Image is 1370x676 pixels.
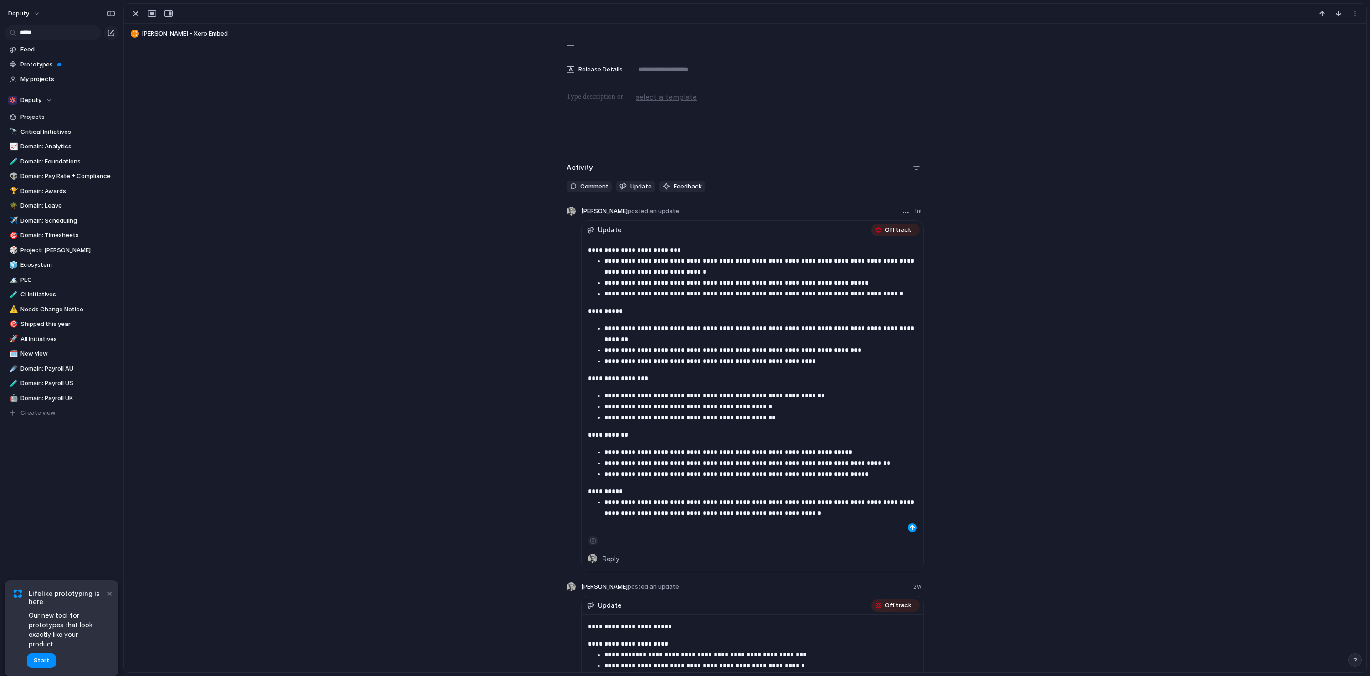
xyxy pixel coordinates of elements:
[8,275,17,285] button: 🏔️
[20,142,115,151] span: Domain: Analytics
[4,6,45,21] button: deputy
[10,349,16,359] div: 🗓️
[20,364,115,373] span: Domain: Payroll AU
[20,201,115,210] span: Domain: Leave
[885,601,911,610] span: Off track
[885,225,911,234] span: Off track
[8,127,17,137] button: 🔭
[5,72,118,86] a: My projects
[20,96,41,105] span: Deputy
[8,349,17,358] button: 🗓️
[10,290,16,300] div: 🧪
[10,142,16,152] div: 📈
[630,182,652,191] span: Update
[5,303,118,316] a: ⚠️Needs Change Notice
[10,201,16,211] div: 🌴
[5,125,118,139] a: 🔭Critical Initiatives
[5,376,118,390] a: 🧪Domain: Payroll US
[10,186,16,196] div: 🏆
[20,290,115,299] span: CI Initiatives
[20,157,115,166] span: Domain: Foundations
[5,244,118,257] a: 🎲Project: [PERSON_NAME]
[8,246,17,255] button: 🎲
[659,181,705,193] button: Feedback
[20,187,115,196] span: Domain: Awards
[10,393,16,403] div: 🤖
[580,182,608,191] span: Comment
[5,362,118,376] a: ☄️Domain: Payroll AU
[5,58,118,71] a: Prototypes
[20,60,115,69] span: Prototypes
[5,317,118,331] a: 🎯Shipped this year
[10,363,16,374] div: ☄️
[598,225,622,234] span: Update
[674,182,702,191] span: Feedback
[915,207,924,218] span: 1m
[8,142,17,151] button: 📈
[5,347,118,361] a: 🗓️New view
[5,258,118,272] a: 🧊Ecosystem
[29,610,105,649] span: Our new tool for prototypes that look exactly like your product.
[8,394,17,403] button: 🤖
[20,75,115,84] span: My projects
[20,260,115,269] span: Ecosystem
[628,583,679,590] span: posted an update
[616,181,655,193] button: Update
[5,43,118,56] a: Feed
[20,112,115,122] span: Projects
[5,229,118,242] a: 🎯Domain: Timesheets
[128,26,1362,41] button: [PERSON_NAME] - Xero Embed
[20,335,115,344] span: All Initiatives
[578,65,623,74] span: Release Details
[34,656,49,665] span: Start
[5,93,118,107] button: Deputy
[636,91,697,102] span: select a template
[5,332,118,346] div: 🚀All Initiatives
[5,199,118,213] div: 🌴Domain: Leave
[8,305,17,314] button: ⚠️
[8,172,17,181] button: 👽
[5,391,118,405] a: 🤖Domain: Payroll UK
[913,582,924,593] span: 2w
[5,273,118,287] div: 🏔️PLC
[27,653,56,668] button: Start
[20,320,115,329] span: Shipped this year
[8,320,17,329] button: 🎯
[567,163,593,173] h2: Activity
[10,334,16,344] div: 🚀
[20,45,115,54] span: Feed
[29,590,105,606] span: Lifelike prototyping is here
[8,187,17,196] button: 🏆
[8,9,29,18] span: deputy
[8,231,17,240] button: 🎯
[10,319,16,330] div: 🎯
[20,349,115,358] span: New view
[20,408,56,417] span: Create view
[567,181,612,193] button: Comment
[142,29,1362,38] span: [PERSON_NAME] - Xero Embed
[581,582,679,591] span: [PERSON_NAME]
[20,379,115,388] span: Domain: Payroll US
[581,207,679,216] span: [PERSON_NAME]
[10,215,16,226] div: ✈️
[5,288,118,301] div: 🧪CI Initiatives
[10,156,16,167] div: 🧪
[5,169,118,183] a: 👽Domain: Pay Rate + Compliance
[5,214,118,228] a: ✈️Domain: Scheduling
[8,335,17,344] button: 🚀
[10,304,16,315] div: ⚠️
[8,216,17,225] button: ✈️
[8,290,17,299] button: 🧪
[5,406,118,420] button: Create view
[598,600,622,610] span: Update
